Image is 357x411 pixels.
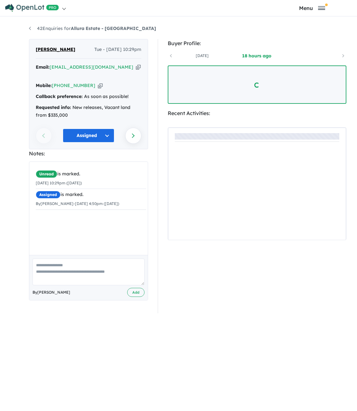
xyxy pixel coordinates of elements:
[230,53,284,59] a: 18 hours ago
[94,46,141,54] span: Tue - [DATE] 10:29pm
[50,64,133,70] a: [EMAIL_ADDRESS][DOMAIN_NAME]
[175,53,230,59] a: [DATE]
[52,83,95,88] a: [PHONE_NUMBER]
[36,181,82,185] small: [DATE] 10:29pm ([DATE])
[268,5,355,11] button: Toggle navigation
[5,4,59,12] img: Openlot PRO Logo White
[63,129,114,142] button: Assigned
[36,170,146,178] div: is marked.
[71,25,156,31] strong: Allura Estate - [GEOGRAPHIC_DATA]
[29,25,328,33] nav: breadcrumb
[36,191,61,199] span: Assigned
[36,191,146,199] div: is marked.
[36,93,141,101] div: As soon as possible!
[36,170,57,178] span: Unread
[136,64,141,71] button: Copy
[127,288,145,297] button: Add
[36,201,119,206] small: By [PERSON_NAME] - [DATE] 4:50pm ([DATE])
[36,83,52,88] strong: Mobile:
[98,82,103,89] button: Copy
[36,104,71,110] strong: Requested info:
[36,46,75,54] span: [PERSON_NAME]
[36,93,83,99] strong: Callback preference:
[36,64,50,70] strong: Email:
[36,104,141,119] div: New releases, Vacant land from $335,000
[29,25,156,31] a: 42Enquiries forAllura Estate - [GEOGRAPHIC_DATA]
[168,109,346,118] div: Recent Activities:
[29,149,148,158] div: Notes:
[33,289,70,296] span: By [PERSON_NAME]
[168,39,346,48] div: Buyer Profile:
